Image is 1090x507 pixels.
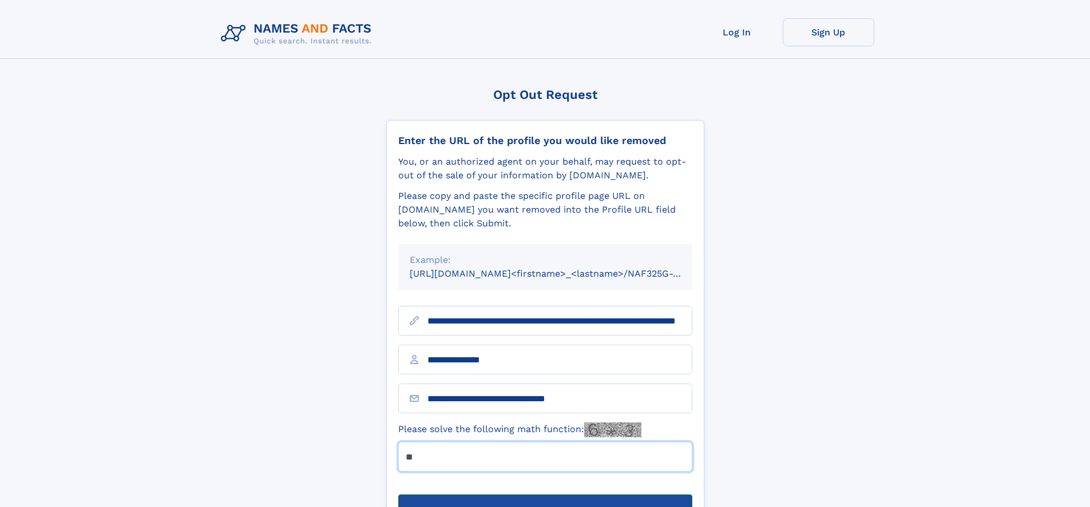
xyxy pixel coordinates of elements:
[398,189,692,230] div: Please copy and paste the specific profile page URL on [DOMAIN_NAME] you want removed into the Pr...
[410,253,681,267] div: Example:
[386,87,704,102] div: Opt Out Request
[398,422,641,437] label: Please solve the following math function:
[216,18,381,49] img: Logo Names and Facts
[783,18,874,46] a: Sign Up
[398,134,692,147] div: Enter the URL of the profile you would like removed
[691,18,783,46] a: Log In
[398,155,692,182] div: You, or an authorized agent on your behalf, may request to opt-out of the sale of your informatio...
[410,268,714,279] small: [URL][DOMAIN_NAME]<firstname>_<lastname>/NAF325G-xxxxxxxx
